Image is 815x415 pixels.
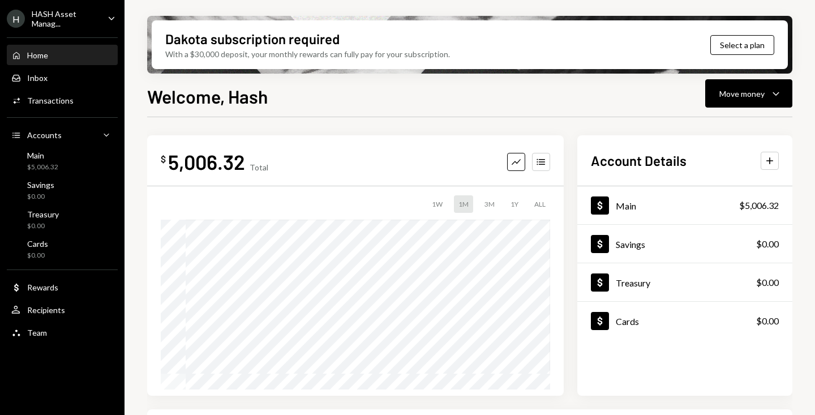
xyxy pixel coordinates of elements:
div: 1M [454,195,473,213]
a: Cards$0.00 [577,302,792,340]
a: Inbox [7,67,118,88]
div: Inbox [27,73,48,83]
div: Savings [27,180,54,190]
a: Recipients [7,300,118,320]
a: Transactions [7,90,118,110]
div: Savings [616,239,645,250]
div: Transactions [27,96,74,105]
a: Rewards [7,277,118,297]
div: 1Y [506,195,523,213]
div: $0.00 [27,251,48,260]
a: Savings$0.00 [577,225,792,263]
div: Treasury [616,277,650,288]
h2: Account Details [591,151,687,170]
div: Home [27,50,48,60]
a: Main$5,006.32 [577,186,792,224]
div: HASH Asset Manag... [32,9,98,28]
div: Main [27,151,58,160]
a: Cards$0.00 [7,236,118,263]
a: Accounts [7,125,118,145]
a: Savings$0.00 [7,177,118,204]
div: $0.00 [756,314,779,328]
button: Select a plan [710,35,774,55]
div: Rewards [27,283,58,292]
div: Cards [616,316,639,327]
div: $ [161,153,166,165]
div: Recipients [27,305,65,315]
div: Team [27,328,47,337]
div: $5,006.32 [739,199,779,212]
a: Home [7,45,118,65]
a: Treasury$0.00 [7,206,118,233]
div: $0.00 [756,237,779,251]
div: Total [250,162,268,172]
div: $0.00 [27,221,59,231]
div: Dakota subscription required [165,29,340,48]
div: With a $30,000 deposit, your monthly rewards can fully pay for your subscription. [165,48,450,60]
div: $0.00 [756,276,779,289]
button: Move money [705,79,792,108]
h1: Welcome, Hash [147,85,268,108]
div: $5,006.32 [27,162,58,172]
div: 1W [427,195,447,213]
div: Move money [719,88,765,100]
div: 3M [480,195,499,213]
a: Treasury$0.00 [577,263,792,301]
div: Cards [27,239,48,249]
div: H [7,10,25,28]
div: Treasury [27,209,59,219]
a: Main$5,006.32 [7,147,118,174]
div: ALL [530,195,550,213]
div: $0.00 [27,192,54,202]
div: Main [616,200,636,211]
div: Accounts [27,130,62,140]
div: 5,006.32 [168,149,245,174]
a: Team [7,322,118,343]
